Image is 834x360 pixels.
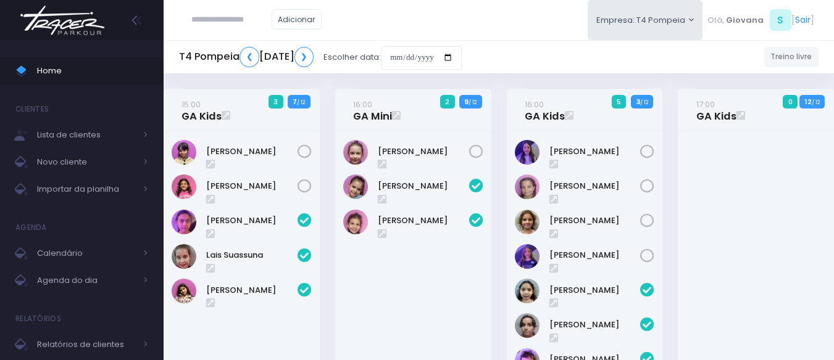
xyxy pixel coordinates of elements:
[805,97,812,107] strong: 12
[378,145,469,158] a: [PERSON_NAME]
[15,97,49,121] h4: Clientes
[37,181,136,197] span: Importar da planilha
[549,215,641,227] a: [PERSON_NAME]
[172,210,196,234] img: Gabrielly Rosa Teixeira
[353,98,392,123] a: 16:00GA Mini
[525,98,565,123] a: 16:00GA Kids
[179,43,462,72] div: Escolher data:
[726,14,764,27] span: Giovana
[696,98,736,123] a: 17:00GA Kids
[206,180,298,192] a: [PERSON_NAME]
[707,14,724,27] span: Olá,
[515,174,540,199] img: Paolla Guerreiro
[181,99,201,110] small: 15:00
[37,154,136,170] span: Novo cliente
[612,95,627,108] span: 5
[525,99,544,110] small: 16:00
[515,279,540,303] img: Luisa Yen Muller
[440,95,455,108] span: 2
[795,14,811,27] a: Sair
[206,145,298,158] a: [PERSON_NAME]
[240,47,259,67] a: ❮
[15,306,61,331] h4: Relatórios
[343,210,368,234] img: Olivia Tozi
[549,145,641,158] a: [PERSON_NAME]
[549,180,641,192] a: [PERSON_NAME]
[37,272,136,288] span: Agenda do dia
[37,63,148,79] span: Home
[15,215,47,240] h4: Agenda
[515,313,540,338] img: Luiza Lobello Demônaco
[206,249,298,261] a: Lais Suassuna
[770,9,791,31] span: S
[703,6,819,34] div: [ ]
[353,99,372,110] small: 16:00
[464,97,469,107] strong: 9
[293,97,297,107] strong: 7
[172,279,196,303] img: Luiza Braz
[812,99,820,106] small: / 12
[378,215,469,227] a: [PERSON_NAME]
[783,95,798,108] span: 0
[549,249,641,261] a: [PERSON_NAME]
[206,215,298,227] a: [PERSON_NAME]
[636,97,640,107] strong: 3
[549,284,641,297] a: [PERSON_NAME]
[515,244,540,269] img: Rosa Widman
[696,99,715,110] small: 17:00
[179,47,314,67] h5: T4 Pompeia [DATE]
[37,337,136,353] span: Relatórios de clientes
[269,95,283,108] span: 3
[343,140,368,165] img: Rafaella Medeiros
[469,99,477,106] small: / 12
[206,284,298,297] a: [PERSON_NAME]
[343,174,368,199] img: LARA SHIMABUC
[172,244,196,269] img: Lais Suassuna
[764,47,819,67] a: Treino livre
[37,245,136,261] span: Calendário
[515,140,540,165] img: Lia Widman
[515,210,540,234] img: Rafaela Braga
[272,9,322,30] a: Adicionar
[640,99,648,106] small: / 12
[172,140,196,165] img: Clarice Lopes
[378,180,469,192] a: [PERSON_NAME]
[181,98,222,123] a: 15:00GA Kids
[297,99,305,106] small: / 12
[172,174,196,199] img: Maria Orpheu
[294,47,314,67] a: ❯
[549,319,641,331] a: [PERSON_NAME]
[37,127,136,143] span: Lista de clientes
